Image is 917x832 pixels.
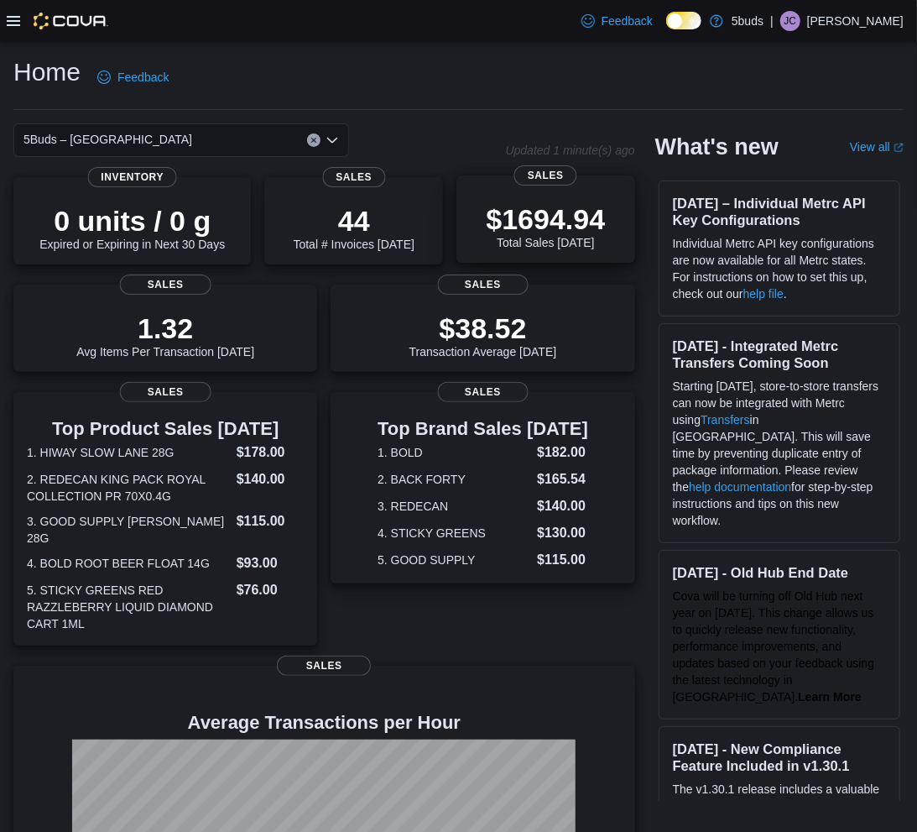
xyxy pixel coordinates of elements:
h3: Top Product Sales [DATE] [27,419,304,439]
p: 5buds [732,11,763,31]
span: Feedback [117,69,169,86]
dd: $165.54 [537,469,588,489]
a: Feedback [575,4,659,38]
h3: [DATE] - New Compliance Feature Included in v1.30.1 [673,740,886,774]
span: Sales [120,382,211,402]
h1: Home [13,55,81,89]
dd: $140.00 [537,496,588,516]
h3: Top Brand Sales [DATE] [378,419,588,439]
dd: $115.00 [237,511,305,531]
span: Cova will be turning off Old Hub next year on [DATE]. This change allows us to quickly release ne... [673,589,875,704]
dt: 2. BACK FORTY [378,471,530,488]
h4: Average Transactions per Hour [27,713,622,733]
p: | [770,11,774,31]
h3: [DATE] – Individual Metrc API Key Configurations [673,195,886,228]
dt: 4. STICKY GREENS [378,525,530,542]
h3: [DATE] - Old Hub End Date [673,564,886,581]
p: [PERSON_NAME] [807,11,904,31]
p: 1.32 [76,311,254,345]
a: help file [743,287,784,301]
span: Feedback [602,13,653,29]
dt: 3. GOOD SUPPLY [PERSON_NAME] 28G [27,513,230,547]
dt: 1. HIWAY SLOW LANE 28G [27,444,230,461]
h3: [DATE] - Integrated Metrc Transfers Coming Soon [673,338,886,371]
button: Open list of options [326,133,339,147]
a: Transfers [701,413,750,426]
span: Dark Mode [666,29,667,30]
span: Sales [120,275,211,295]
input: Dark Mode [666,12,701,29]
dd: $76.00 [237,580,305,600]
span: Sales [437,382,529,402]
dt: 4. BOLD ROOT BEER FLOAT 14G [27,555,230,572]
div: Total Sales [DATE] [486,202,605,249]
dd: $178.00 [237,442,305,463]
div: Expired or Expiring in Next 30 Days [39,204,225,251]
div: Avg Items Per Transaction [DATE] [76,311,254,358]
dt: 5. STICKY GREENS RED RAZZLEBERRY LIQUID DIAMOND CART 1ML [27,582,230,632]
svg: External link [894,143,904,153]
span: Sales [277,656,371,676]
span: Sales [437,275,529,295]
p: $1694.94 [486,202,605,236]
dt: 1. BOLD [378,444,530,461]
dd: $140.00 [237,469,305,489]
dt: 2. REDECAN KING PACK ROYAL COLLECTION PR 70X0.4G [27,471,230,505]
span: Inventory [87,167,177,187]
p: Individual Metrc API key configurations are now available for all Metrc states. For instructions ... [673,235,886,302]
img: Cova [34,13,108,29]
a: help documentation [689,480,791,494]
dt: 3. REDECAN [378,498,530,515]
p: 0 units / 0 g [39,204,225,238]
dd: $182.00 [537,442,588,463]
dd: $115.00 [537,550,588,570]
dt: 5. GOOD SUPPLY [378,552,530,568]
div: Jacob Calder [780,11,800,31]
div: Total # Invoices [DATE] [294,204,414,251]
button: Clear input [307,133,320,147]
div: Transaction Average [DATE] [409,311,557,358]
a: Feedback [91,60,175,94]
span: 5Buds – [GEOGRAPHIC_DATA] [23,129,192,149]
dd: $130.00 [537,523,588,543]
span: JC [784,11,797,31]
p: $38.52 [409,311,557,345]
a: View allExternal link [850,140,904,154]
h2: What's new [655,133,779,160]
p: Starting [DATE], store-to-store transfers can now be integrated with Metrc using in [GEOGRAPHIC_D... [673,378,886,529]
a: Learn More [798,690,861,704]
p: 44 [294,204,414,238]
dd: $93.00 [237,553,305,573]
span: Sales [322,167,385,187]
p: Updated 1 minute(s) ago [506,144,635,157]
span: Sales [514,165,577,186]
strong: Prevent Sales with Purchase Limit Warning [673,799,865,829]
